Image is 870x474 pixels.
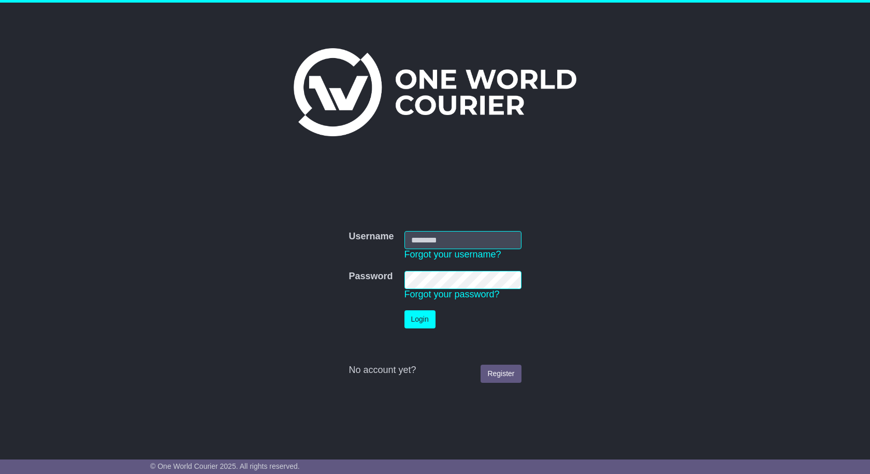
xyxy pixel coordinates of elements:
img: One World [294,48,576,136]
div: No account yet? [349,365,521,376]
a: Register [481,365,521,383]
span: © One World Courier 2025. All rights reserved. [150,462,300,470]
label: Password [349,271,393,282]
a: Forgot your password? [404,289,500,299]
button: Login [404,310,436,328]
a: Forgot your username? [404,249,501,260]
label: Username [349,231,394,242]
